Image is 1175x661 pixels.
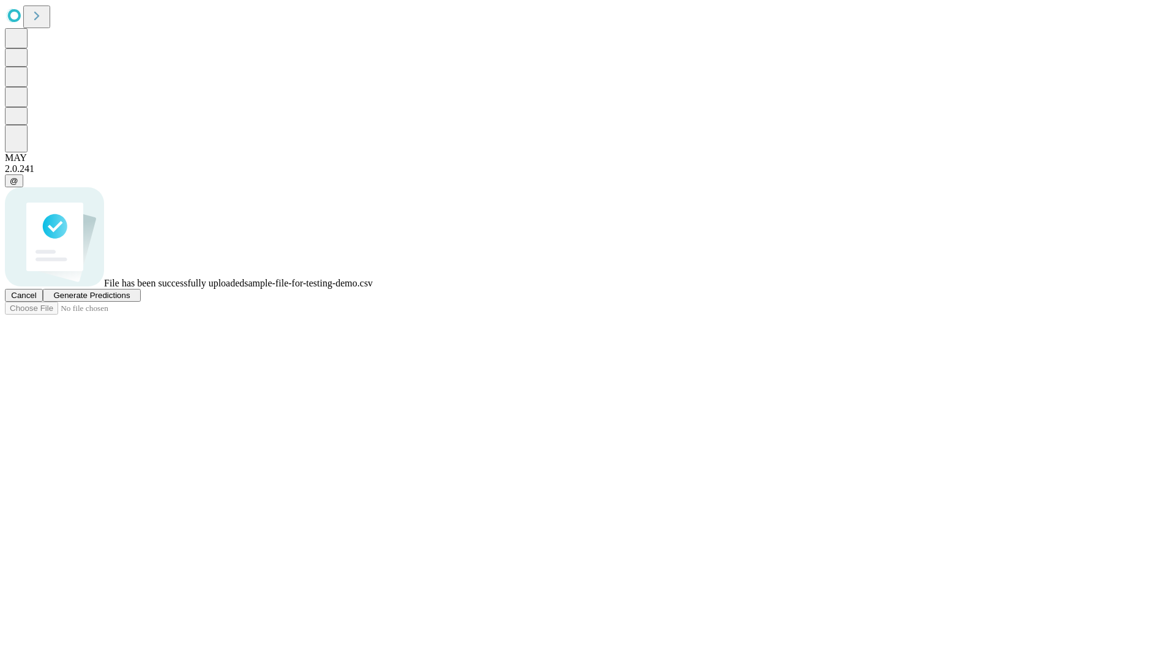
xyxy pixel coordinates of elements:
button: Generate Predictions [43,289,141,302]
div: MAY [5,152,1170,163]
span: sample-file-for-testing-demo.csv [244,278,373,288]
button: @ [5,174,23,187]
span: File has been successfully uploaded [104,278,244,288]
button: Cancel [5,289,43,302]
div: 2.0.241 [5,163,1170,174]
span: @ [10,176,18,185]
span: Generate Predictions [53,291,130,300]
span: Cancel [11,291,37,300]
